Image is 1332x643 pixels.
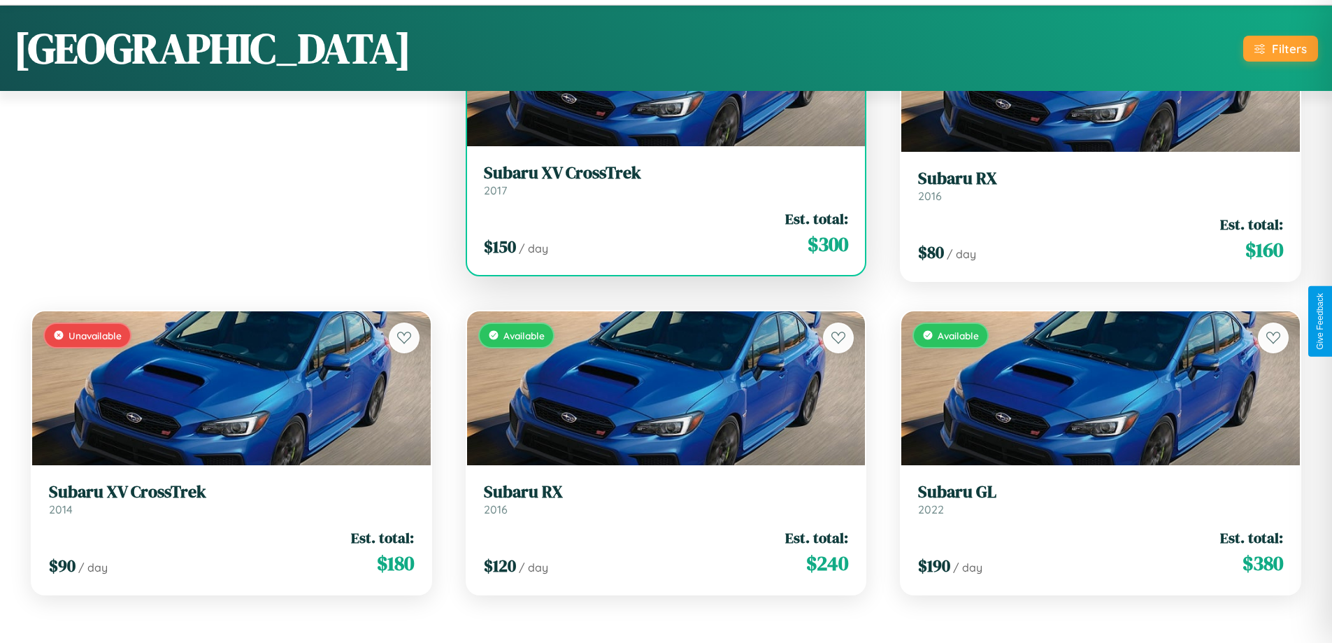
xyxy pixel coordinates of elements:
[484,163,849,183] h3: Subaru XV CrossTrek
[484,502,508,516] span: 2016
[1245,236,1283,264] span: $ 160
[806,549,848,577] span: $ 240
[1272,41,1307,56] div: Filters
[484,163,849,197] a: Subaru XV CrossTrek2017
[918,169,1283,189] h3: Subaru RX
[484,235,516,258] span: $ 150
[519,560,548,574] span: / day
[918,241,944,264] span: $ 80
[484,554,516,577] span: $ 120
[918,169,1283,203] a: Subaru RX2016
[938,330,979,341] span: Available
[1220,214,1283,234] span: Est. total:
[14,20,411,77] h1: [GEOGRAPHIC_DATA]
[1220,528,1283,548] span: Est. total:
[377,549,414,577] span: $ 180
[1315,293,1325,350] div: Give Feedback
[484,482,849,516] a: Subaru RX2016
[918,189,942,203] span: 2016
[953,560,982,574] span: / day
[918,554,950,577] span: $ 190
[351,528,414,548] span: Est. total:
[49,502,73,516] span: 2014
[503,330,545,341] span: Available
[49,482,414,516] a: Subaru XV CrossTrek2014
[918,482,1283,516] a: Subaru GL2022
[918,502,944,516] span: 2022
[78,560,108,574] span: / day
[785,528,848,548] span: Est. total:
[1243,36,1318,62] button: Filters
[947,247,976,261] span: / day
[519,241,548,255] span: / day
[69,330,122,341] span: Unavailable
[49,554,76,577] span: $ 90
[1243,549,1283,577] span: $ 380
[785,209,848,229] span: Est. total:
[49,482,414,502] h3: Subaru XV CrossTrek
[918,482,1283,502] h3: Subaru GL
[808,230,848,258] span: $ 300
[484,482,849,502] h3: Subaru RX
[484,183,507,197] span: 2017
